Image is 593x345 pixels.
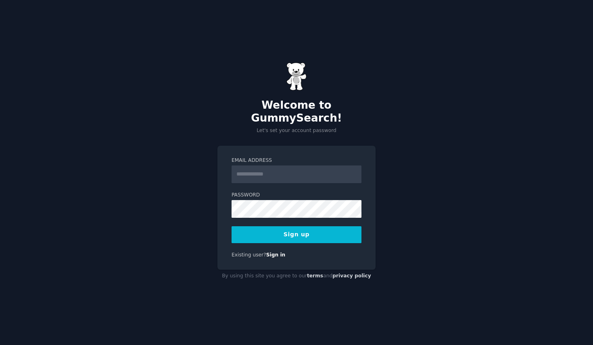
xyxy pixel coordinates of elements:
[217,99,376,124] h2: Welcome to GummySearch!
[232,157,361,164] label: Email Address
[232,192,361,199] label: Password
[217,127,376,134] p: Let's set your account password
[307,273,323,279] a: terms
[232,252,266,258] span: Existing user?
[332,273,371,279] a: privacy policy
[286,62,307,91] img: Gummy Bear
[217,270,376,283] div: By using this site you agree to our and
[266,252,286,258] a: Sign in
[232,226,361,243] button: Sign up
